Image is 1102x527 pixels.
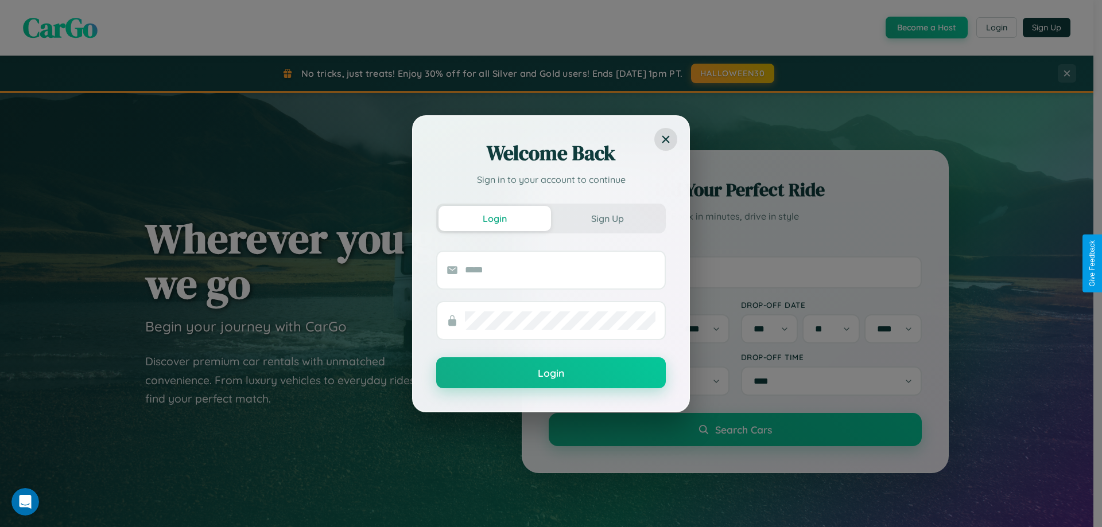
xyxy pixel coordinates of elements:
[436,139,666,167] h2: Welcome Back
[439,206,551,231] button: Login
[436,173,666,186] p: Sign in to your account to continue
[1088,240,1096,287] div: Give Feedback
[11,488,39,516] iframe: Intercom live chat
[436,357,666,388] button: Login
[551,206,663,231] button: Sign Up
